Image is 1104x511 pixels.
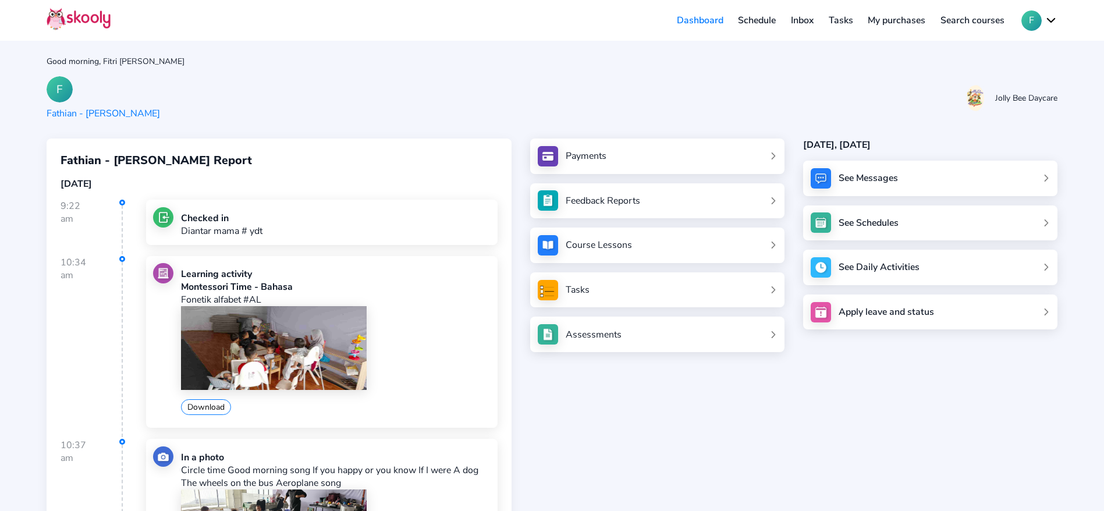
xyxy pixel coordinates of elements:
div: See Messages [839,172,898,184]
img: courses.jpg [538,235,558,255]
div: am [61,452,122,464]
button: Fchevron down outline [1021,10,1057,31]
div: Assessments [566,328,622,341]
div: See Daily Activities [839,261,920,274]
div: am [61,212,122,225]
div: Jolly Bee Daycare [995,93,1057,104]
div: Checked in [181,212,262,225]
div: Good morning, Fitri [PERSON_NAME] [47,56,1057,67]
div: [DATE], [DATE] [803,139,1057,151]
a: Inbox [783,11,821,30]
img: schedule.jpg [811,212,831,233]
img: apply_leave.jpg [811,302,831,322]
a: Schedule [731,11,784,30]
a: See Daily Activities [803,250,1057,285]
img: tasksForMpWeb.png [538,280,558,300]
a: Tasks [538,280,777,300]
div: Tasks [566,283,590,296]
span: Fathian - [PERSON_NAME] Report [61,152,252,168]
img: messages.jpg [811,168,831,189]
div: In a photo [181,451,490,464]
a: See Schedules [803,205,1057,241]
img: 202412070848115500931045662322111429528484446419202508250335101860490240656971.jpg [181,306,367,389]
div: 10:34 [61,256,123,438]
div: Fathian - [PERSON_NAME] [47,107,160,120]
div: See Schedules [839,217,899,229]
div: [DATE] [61,178,498,190]
div: F [47,76,73,102]
a: Feedback Reports [538,190,777,211]
div: Course Lessons [566,239,632,251]
a: Dashboard [669,11,731,30]
div: am [61,269,122,282]
a: Course Lessons [538,235,777,255]
img: checkin.jpg [153,207,173,228]
div: Montessori Time - Bahasa [181,281,490,293]
button: Download [181,399,231,415]
img: assessments.jpg [538,324,558,345]
img: learning.jpg [153,263,173,283]
p: Diantar mama # ydt [181,225,262,237]
img: photo.jpg [153,446,173,467]
a: Assessments [538,324,777,345]
a: Tasks [821,11,861,30]
div: Apply leave and status [839,306,934,318]
img: activity.jpg [811,257,831,278]
img: payments.jpg [538,146,558,166]
p: Fonetik alfabet #AL [181,293,490,306]
a: Apply leave and status [803,294,1057,330]
img: Skooly [47,8,111,30]
a: My purchases [860,11,933,30]
img: see_atten.jpg [538,190,558,211]
div: Payments [566,150,606,162]
a: Search courses [933,11,1012,30]
img: 20201103140951286199961659839494hYz471L5eL1FsRFsP4.jpg [967,85,984,111]
div: Feedback Reports [566,194,640,207]
div: Learning activity [181,268,490,281]
div: 9:22 [61,200,123,254]
p: Circle time Good morning song If you happy or you know If I were A dog The wheels on the bus Aero... [181,464,490,489]
a: Payments [538,146,777,166]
